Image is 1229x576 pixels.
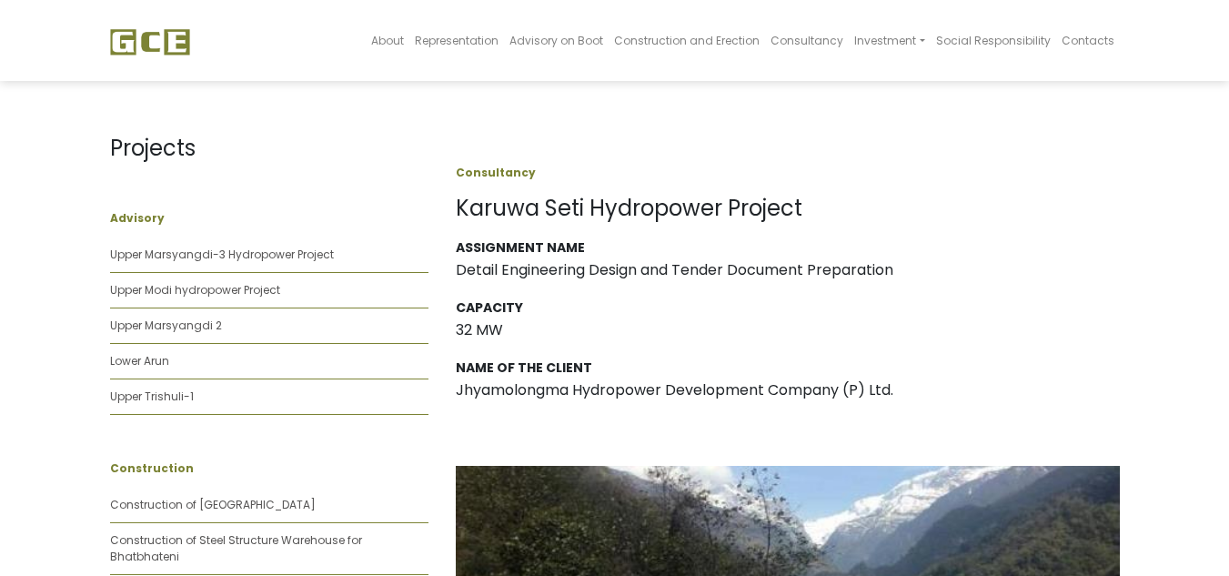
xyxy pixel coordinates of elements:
[771,33,843,48] span: Consultancy
[110,210,428,227] p: Advisory
[456,381,1120,399] h3: Jhyamolongma Hydropower Development Company (P) Ltd.
[456,196,1120,222] h1: Karuwa Seti Hydropower Project
[936,33,1051,48] span: Social Responsibility
[110,389,194,404] a: Upper Trishuli-1
[110,353,169,369] a: Lower Arun
[854,33,916,48] span: Investment
[509,33,603,48] span: Advisory on Boot
[110,282,280,298] a: Upper Modi hydropower Project
[1056,5,1120,76] a: Contacts
[614,33,760,48] span: Construction and Erection
[931,5,1056,76] a: Social Responsibility
[110,460,428,477] p: Construction
[409,5,504,76] a: Representation
[456,321,1120,339] h3: 32 MW
[110,532,362,564] a: Construction of Steel Structure Warehouse for Bhatbhateni
[110,28,190,56] img: GCE Group
[1062,33,1114,48] span: Contacts
[110,247,334,262] a: Upper Marsyangdi-3 Hydropower Project
[110,318,222,333] a: Upper Marsyangdi 2
[504,5,609,76] a: Advisory on Boot
[110,497,316,512] a: Construction of [GEOGRAPHIC_DATA]
[609,5,765,76] a: Construction and Erection
[110,132,428,165] p: Projects
[849,5,930,76] a: Investment
[765,5,849,76] a: Consultancy
[456,240,1120,256] h3: Assignment Name
[456,360,1120,376] h3: Name of the Client
[366,5,409,76] a: About
[456,165,1120,181] p: Consultancy
[456,261,1120,278] h3: Detail Engineering Design and Tender Document Preparation
[371,33,404,48] span: About
[456,300,1120,316] h3: Capacity
[415,33,499,48] span: Representation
